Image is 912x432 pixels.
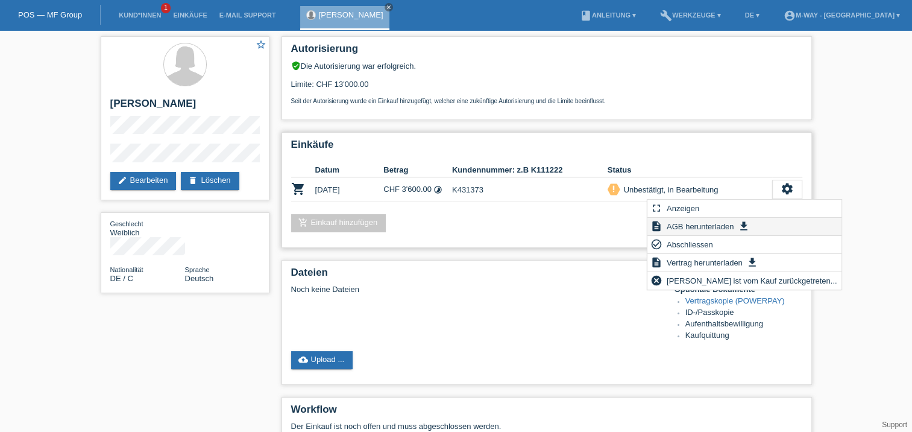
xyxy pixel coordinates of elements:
li: ID-/Passkopie [685,308,802,319]
div: Die Autorisierung war erfolgreich. [291,61,802,71]
i: get_app [738,220,750,232]
i: cloud_upload [298,355,308,364]
div: Unbestätigt, in Bearbeitung [620,183,719,196]
i: fullscreen [650,202,662,214]
th: Datum [315,163,384,177]
li: Aufenthaltsbewilligung [685,319,802,331]
td: K431373 [452,177,608,202]
h2: Einkäufe [291,139,802,157]
th: Kundennummer: z.B K111222 [452,163,608,177]
a: E-Mail Support [213,11,282,19]
span: Sprache [185,266,210,273]
span: Geschlecht [110,220,143,227]
i: close [386,4,392,10]
span: Abschliessen [665,237,715,252]
i: account_circle [784,10,796,22]
li: Kaufquittung [685,331,802,342]
i: build [660,10,672,22]
a: Einkäufe [167,11,213,19]
a: buildWerkzeuge ▾ [654,11,727,19]
a: DE ▾ [739,11,766,19]
div: Limite: CHF 13'000.00 [291,71,802,104]
i: delete [188,176,198,185]
a: close [385,3,393,11]
a: cloud_uploadUpload ... [291,351,353,369]
th: Status [608,163,772,177]
span: Deutsch [185,274,214,283]
a: add_shopping_cartEinkauf hinzufügen [291,214,386,232]
i: POSP00028553 [291,182,306,196]
a: account_circlem-way - [GEOGRAPHIC_DATA] ▾ [778,11,906,19]
h2: Dateien [291,267,802,285]
th: Betrag [383,163,452,177]
a: [PERSON_NAME] [319,10,383,19]
i: priority_high [609,185,618,193]
td: CHF 3'600.00 [383,177,452,202]
h2: [PERSON_NAME] [110,98,260,116]
p: Seit der Autorisierung wurde ein Einkauf hinzugefügt, welcher eine zukünftige Autorisierung und d... [291,98,802,104]
i: add_shopping_cart [298,218,308,227]
a: Vertragskopie (POWERPAY) [685,296,785,305]
span: Nationalität [110,266,143,273]
a: Support [882,421,907,429]
span: Deutschland / C / 06.07.1989 [110,274,133,283]
i: settings [781,182,794,195]
div: Weiblich [110,219,185,237]
a: star_border [256,39,266,52]
i: edit [118,176,127,185]
span: AGB herunterladen [665,219,735,233]
i: star_border [256,39,266,50]
i: book [580,10,592,22]
i: check_circle_outline [650,238,662,250]
h2: Workflow [291,404,802,422]
a: editBearbeiten [110,172,177,190]
div: Noch keine Dateien [291,285,659,294]
a: bookAnleitung ▾ [574,11,642,19]
td: [DATE] [315,177,384,202]
a: deleteLöschen [181,172,239,190]
i: description [650,220,662,232]
span: 1 [161,3,171,13]
a: POS — MF Group [18,10,82,19]
span: Anzeigen [665,201,701,215]
h2: Autorisierung [291,43,802,61]
i: verified_user [291,61,301,71]
a: Kund*innen [113,11,167,19]
i: Fixe Raten (24 Raten) [433,185,442,194]
p: Der Einkauf ist noch offen und muss abgeschlossen werden. [291,422,802,431]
